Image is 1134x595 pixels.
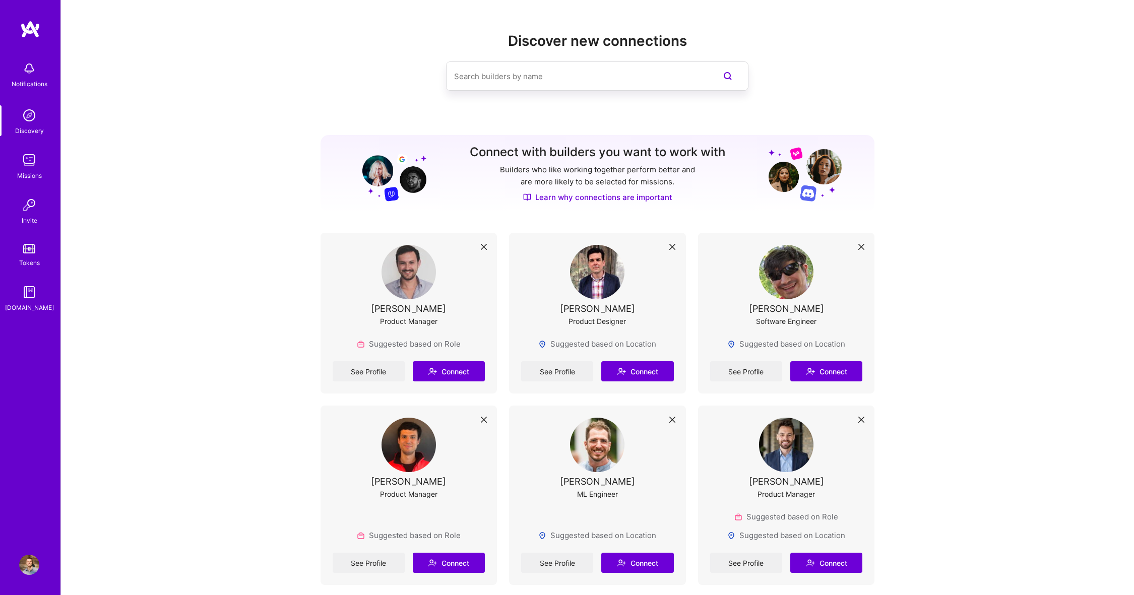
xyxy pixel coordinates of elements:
img: User Avatar [570,418,624,472]
img: User Avatar [759,418,813,472]
img: Locations icon [538,340,546,348]
img: Grow your network [769,147,842,202]
i: icon Close [669,244,675,250]
div: Suggested based on Location [727,530,845,541]
div: Tokens [19,257,40,268]
img: Locations icon [727,340,735,348]
i: icon SearchPurple [722,70,734,82]
i: icon Connect [806,367,815,376]
a: See Profile [710,361,782,381]
div: Suggested based on Location [538,339,656,349]
button: Connect [413,361,485,381]
div: [PERSON_NAME] [560,476,635,487]
img: Invite [19,195,39,215]
div: Invite [22,215,37,226]
img: User Avatar [382,245,436,299]
div: Suggested based on Location [727,339,845,349]
img: discovery [19,105,39,125]
img: User Avatar [382,418,436,472]
i: icon Close [481,417,487,423]
img: Role icon [357,340,365,348]
div: Suggested based on Role [357,530,461,541]
img: Discover [523,193,531,202]
div: [PERSON_NAME] [371,303,446,314]
a: See Profile [710,553,782,573]
img: User Avatar [570,245,624,299]
div: Suggested based on Role [734,511,838,522]
p: Builders who like working together perform better and are more likely to be selected for missions. [498,164,697,188]
div: Product Designer [569,316,626,326]
img: logo [20,20,40,38]
input: Search builders by name [454,63,700,89]
button: Connect [790,553,862,573]
a: See Profile [521,553,593,573]
div: Product Manager [758,489,815,499]
img: Locations icon [727,532,735,540]
div: [DOMAIN_NAME] [5,302,54,313]
div: [PERSON_NAME] [749,476,824,487]
img: User Avatar [19,555,39,575]
button: Connect [413,553,485,573]
img: Locations icon [538,532,546,540]
div: ML Engineer [577,489,618,499]
div: Product Manager [380,316,437,326]
i: icon Connect [617,558,626,567]
a: See Profile [333,553,405,573]
div: [PERSON_NAME] [749,303,824,314]
i: icon Close [858,417,864,423]
div: [PERSON_NAME] [560,303,635,314]
img: User Avatar [759,245,813,299]
button: Connect [601,361,673,381]
a: See Profile [333,361,405,381]
i: icon Connect [617,367,626,376]
img: bell [19,58,39,79]
img: Role icon [357,532,365,540]
i: icon Close [669,417,675,423]
i: icon Close [481,244,487,250]
div: Suggested based on Role [357,339,461,349]
img: teamwork [19,150,39,170]
i: icon Connect [428,367,437,376]
div: [PERSON_NAME] [371,476,446,487]
div: Discovery [15,125,44,136]
i: icon Connect [806,558,815,567]
div: Missions [17,170,42,181]
h3: Connect with builders you want to work with [470,145,725,160]
a: User Avatar [17,555,42,575]
img: Grow your network [353,146,426,202]
div: Product Manager [380,489,437,499]
i: icon Connect [428,558,437,567]
div: Notifications [12,79,47,89]
a: See Profile [521,361,593,381]
a: Learn why connections are important [523,192,672,203]
button: Connect [601,553,673,573]
i: icon Close [858,244,864,250]
img: Role icon [734,513,742,521]
img: guide book [19,282,39,302]
button: Connect [790,361,862,381]
img: tokens [23,244,35,253]
div: Suggested based on Location [538,530,656,541]
h2: Discover new connections [321,33,875,49]
div: Software Engineer [756,316,816,326]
